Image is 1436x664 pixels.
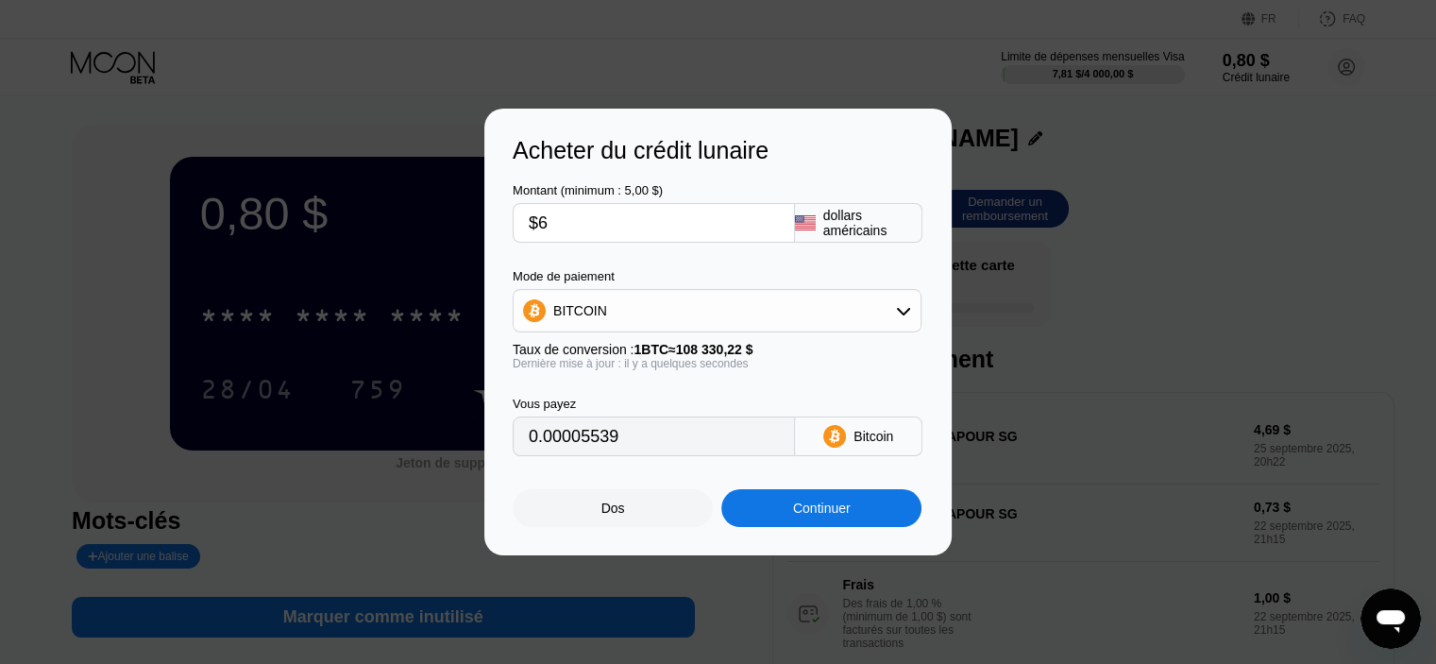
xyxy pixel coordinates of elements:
[676,342,753,357] font: 108 330,22 $
[641,342,668,357] font: BTC
[513,489,713,527] div: Dos
[853,429,893,444] font: Bitcoin
[634,342,641,357] font: 1
[514,292,921,330] div: BITCOIN
[668,342,676,357] font: ≈
[601,501,625,516] font: Dos
[793,501,851,516] font: Continuer
[823,208,887,238] font: dollars américains
[513,397,576,411] font: Vous payez
[721,489,921,527] div: Continuer
[513,342,634,357] font: Taux de conversion :
[553,303,607,318] font: BITCOIN
[513,183,663,197] font: Montant (minimum : 5,00 $)
[529,204,779,242] input: 0,00 $
[513,137,769,163] font: Acheter du crédit lunaire
[513,357,621,370] font: Dernière mise à jour :
[513,269,615,283] font: Mode de paiement
[624,357,748,370] font: il y a quelques secondes
[1360,588,1421,649] iframe: Bouton de lancement de la fenêtre de messagerie, conversation en cours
